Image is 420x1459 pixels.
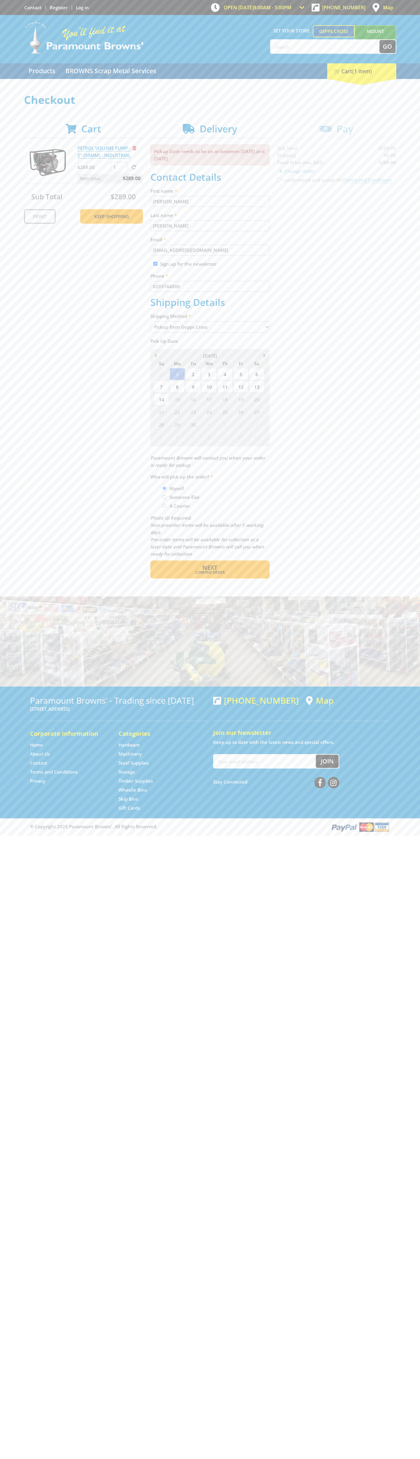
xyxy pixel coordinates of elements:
h5: Categories [119,729,195,738]
span: 7 [154,381,169,393]
span: 23 [186,406,201,418]
span: [DATE] [203,353,217,359]
span: 28 [154,418,169,430]
label: Sign up for the newsletter [160,261,216,267]
a: Print [24,209,56,224]
label: Last name [150,212,270,219]
label: Shipping Method [150,313,270,320]
select: Please select a shipping method. [150,321,270,333]
span: 11 [249,431,264,443]
span: Sub Total [31,192,62,201]
em: Photo ID Required. Non-preorder items will be available after 5 working days Pre-order items will... [150,515,264,557]
input: Please enter your email address. [150,245,270,255]
span: 5 [154,431,169,443]
span: (1 item) [352,68,372,75]
input: Your email address [214,755,316,768]
h3: Paramount Browns' - Trading since [DATE] [30,696,207,705]
span: 25 [217,406,233,418]
img: PETROL VOLUME PUMP - 2" (50MM) - INDUSTRIAL [30,144,66,180]
label: A Courier [168,501,192,511]
input: Please enter your telephone number. [150,281,270,292]
a: Go to the registration page [50,5,68,11]
a: View a map of Gepps Cross location [306,696,334,705]
span: $289.00 [110,192,136,201]
span: 8 [170,381,185,393]
a: Keep Shopping [80,209,143,224]
span: 3 [201,368,217,380]
div: [PHONE_NUMBER] [213,696,299,705]
a: Gepps Cross [313,25,355,37]
h2: Contact Details [150,171,270,183]
a: Go to the Machinery page [119,751,142,757]
input: Please enter your first name. [150,196,270,207]
a: Go to the Contact page [24,5,41,11]
span: Tu [186,360,201,367]
span: $289.00 [123,174,141,183]
input: Please select who will pick up the order. [162,495,166,499]
span: 17 [201,393,217,405]
span: 24 [201,406,217,418]
span: 21 [154,406,169,418]
a: Go to the Terms and Conditions page [30,769,77,775]
div: Cart [327,63,396,79]
a: Go to the Wheelie Bins page [119,787,147,793]
a: Mount [PERSON_NAME] [355,25,396,48]
span: 9 [186,381,201,393]
div: ® Copyright 2025 Paramount Browns'. All Rights Reserved. [24,821,396,832]
h2: Shipping Details [150,297,270,308]
a: Go to the Home page [30,742,43,748]
span: 9 [217,431,233,443]
div: Stay Connected [213,775,339,789]
p: Pickup Date needs to be on or between [DATE] and [DATE] [150,144,270,165]
p: [STREET_ADDRESS] [30,705,207,712]
label: Myself [168,483,186,494]
button: Next Confirm order [150,560,270,578]
a: Go to the Contact page [30,760,47,766]
a: Go to the Gift Cards page [119,805,140,811]
a: Go to the Skip Bins page [119,796,138,802]
label: Phone [150,272,270,279]
button: Join [316,755,339,768]
a: PETROL VOLUME PUMP - 2" (50MM) - INDUSTRIAL [77,145,131,159]
a: Log in [76,5,89,11]
span: 7 [186,431,201,443]
span: 18 [217,393,233,405]
a: Go to the Steel Supplies page [119,760,149,766]
button: Go [379,40,396,53]
span: Th [217,360,233,367]
span: 6 [249,368,264,380]
p: Item total: [77,174,143,183]
span: 19 [233,393,249,405]
input: Please enter your last name. [150,220,270,231]
span: Set your store [270,25,313,36]
span: 30 [186,418,201,430]
input: Search [271,40,379,53]
span: OPEN [DATE] [224,4,292,11]
span: 29 [170,418,185,430]
span: Next [202,563,217,572]
a: Go to the About Us page [30,751,50,757]
span: 2 [186,368,201,380]
span: We [201,360,217,367]
p: $289.00 [77,164,110,171]
h1: Checkout [24,94,396,106]
input: Please select who will pick up the order. [162,504,166,508]
p: Keep up to date with the latest news and special offers. [213,739,390,746]
span: 27 [249,406,264,418]
span: 20 [249,393,264,405]
span: 2 [217,418,233,430]
span: 26 [233,406,249,418]
img: PayPal, Mastercard, Visa accepted [330,821,390,832]
span: 22 [170,406,185,418]
label: First name [150,187,270,195]
img: Paramount Browns' [24,21,144,54]
h5: Corporate Information [30,729,107,738]
label: Someone Else [168,492,202,502]
span: 1 [201,418,217,430]
span: Sa [249,360,264,367]
label: Email [150,236,270,243]
span: 8:00am - 5:00pm [254,4,292,11]
span: Fr [233,360,249,367]
label: Pick Up Date [150,337,270,345]
span: 11 [217,381,233,393]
